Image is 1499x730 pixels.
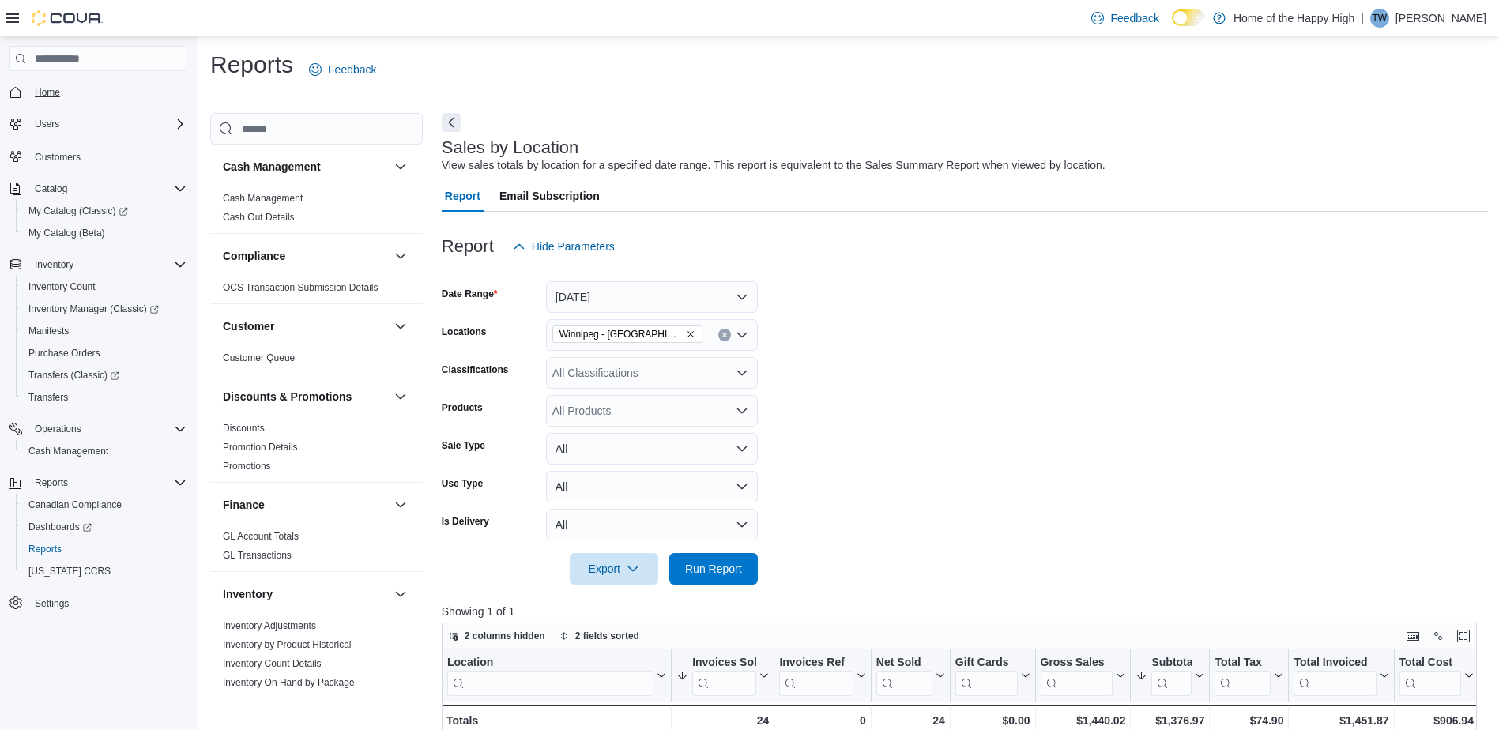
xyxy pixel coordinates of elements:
span: Purchase Orders [22,344,186,363]
button: Discounts & Promotions [223,389,388,405]
div: Invoices Sold [692,656,756,671]
span: Inventory [35,258,73,271]
span: Home [35,86,60,99]
div: $1,451.87 [1294,711,1388,730]
button: Gross Sales [1040,656,1125,696]
h3: Report [442,237,494,256]
h1: Reports [210,49,293,81]
span: Winnipeg - [GEOGRAPHIC_DATA] - Garden Variety [559,326,683,342]
span: Customers [28,146,186,166]
span: 2 columns hidden [465,630,545,642]
a: Customer Queue [223,352,295,363]
button: Finance [223,497,388,513]
button: Customers [3,145,193,167]
button: Cash Management [223,159,388,175]
button: Cash Management [391,157,410,176]
div: 0 [779,711,865,730]
button: [DATE] [546,281,758,313]
a: Transfers [22,388,74,407]
a: Inventory Manager (Classic) [16,298,193,320]
div: Gift Card Sales [955,656,1018,696]
button: Reports [28,473,74,492]
span: Inventory [28,255,186,274]
span: Inventory Count [28,280,96,293]
button: Net Sold [876,656,945,696]
span: Reports [28,543,62,555]
span: My Catalog (Beta) [28,227,105,239]
a: Promotions [223,461,271,472]
a: My Catalog (Beta) [22,224,111,243]
span: Promotions [223,460,271,472]
div: $1,376.97 [1136,711,1204,730]
h3: Inventory [223,586,273,602]
button: Reports [3,472,193,494]
div: Finance [210,527,423,571]
a: Dashboards [16,516,193,538]
a: Inventory Count [22,277,102,296]
span: Reports [28,473,186,492]
label: Classifications [442,363,509,376]
a: Cash Management [22,442,115,461]
button: My Catalog (Beta) [16,222,193,244]
div: Net Sold [876,656,932,696]
span: Discounts [223,422,265,435]
button: Next [442,113,461,132]
div: Total Cost [1399,656,1460,671]
span: Customers [35,151,81,164]
span: Catalog [35,182,67,195]
div: $906.94 [1399,711,1473,730]
div: Invoices Sold [692,656,756,696]
label: Date Range [442,288,498,300]
button: Reports [16,538,193,560]
a: OCS Transaction Submission Details [223,282,379,293]
a: Inventory Count Details [223,658,322,669]
div: Total Cost [1399,656,1460,696]
button: Open list of options [736,329,748,341]
button: Manifests [16,320,193,342]
a: Canadian Compliance [22,495,128,514]
button: Inventory [223,586,388,602]
button: Total Cost [1399,656,1473,696]
div: $0.00 [955,711,1030,730]
span: Cash Management [28,445,108,457]
h3: Finance [223,497,265,513]
button: Compliance [223,248,388,264]
p: Showing 1 of 1 [442,604,1488,619]
span: Reports [35,476,68,489]
span: Canadian Compliance [28,499,122,511]
label: Products [442,401,483,414]
span: Inventory Manager (Classic) [22,299,186,318]
a: GL Transactions [223,550,292,561]
span: Export [579,553,649,585]
button: Invoices Ref [779,656,865,696]
span: GL Transactions [223,549,292,562]
span: Settings [28,593,186,613]
button: Users [28,115,66,134]
a: Inventory by Product Historical [223,639,352,650]
div: Subtotal [1151,656,1192,696]
div: View sales totals by location for a specified date range. This report is equivalent to the Sales ... [442,157,1105,174]
span: Hide Parameters [532,239,615,254]
a: Inventory Manager (Classic) [22,299,165,318]
h3: Cash Management [223,159,321,175]
input: Dark Mode [1172,9,1205,26]
div: Total Tax [1215,656,1271,696]
p: [PERSON_NAME] [1395,9,1486,28]
button: Users [3,113,193,135]
button: Canadian Compliance [16,494,193,516]
span: Inventory Manager (Classic) [28,303,159,315]
span: Dashboards [22,517,186,536]
button: Operations [28,420,88,438]
div: $74.90 [1215,711,1283,730]
button: Inventory [28,255,80,274]
a: Home [28,83,66,102]
button: Settings [3,592,193,615]
button: Discounts & Promotions [391,387,410,406]
span: Run Report [685,561,742,577]
button: Remove Winnipeg - Polo Park - Garden Variety from selection in this group [686,329,695,339]
button: Operations [3,418,193,440]
span: My Catalog (Classic) [28,205,128,217]
span: Manifests [28,325,69,337]
span: Purchase Orders [28,347,100,359]
button: Display options [1429,627,1448,645]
